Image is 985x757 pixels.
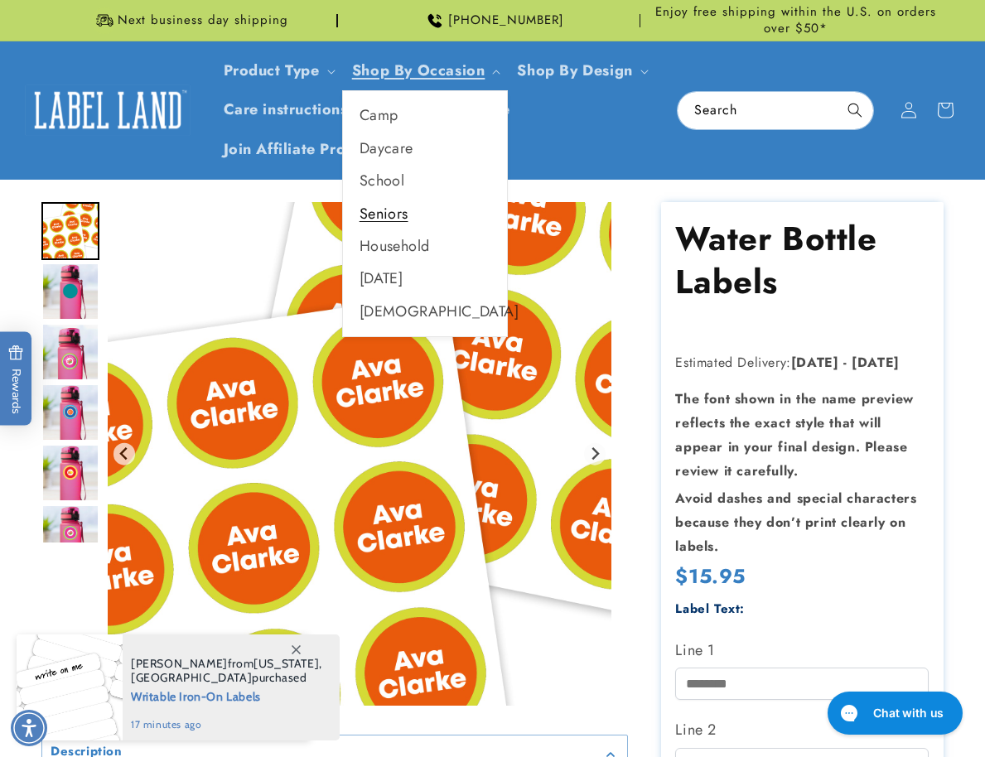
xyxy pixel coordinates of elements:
label: Line 2 [675,716,929,743]
img: Butterfly design medium round stick on name label applied to a reusable water bottle [41,504,99,562]
summary: Shop By Design [507,51,654,90]
span: [PERSON_NAME] [131,656,228,671]
span: Next business day shipping [118,12,288,29]
div: Go to slide 6 [41,504,99,562]
span: from , purchased [131,657,322,685]
a: School [343,165,507,197]
div: Go to slide 5 [41,444,99,502]
p: Estimated Delivery: [675,351,929,375]
strong: [DATE] [791,353,839,372]
span: Join Affiliate Program [224,140,384,159]
span: [US_STATE] [253,656,319,671]
span: Rewards [8,345,24,414]
button: Go to last slide [113,443,136,465]
a: Seniors [343,198,507,230]
img: Label Land [25,84,191,136]
div: Go to slide 4 [41,383,99,441]
img: White design medium round stick on name label applied to a reusable water bottle [41,263,99,321]
a: [DEMOGRAPHIC_DATA] [343,296,507,328]
a: Product Type [224,60,320,81]
img: Basketball design medium round stick on name label applied to a reusable water bottle [41,383,99,441]
a: Label Land [19,78,197,142]
a: Care instructions [214,90,358,129]
span: $15.95 [675,562,746,591]
a: Daycare [343,133,507,165]
span: Enjoy free shipping within the U.S. on orders over $50* [647,4,944,36]
span: [PHONE_NUMBER] [448,12,564,29]
a: Household [343,230,507,263]
span: [GEOGRAPHIC_DATA] [131,670,252,685]
img: Water Bottle Labels - Label Land [41,202,99,260]
img: Water Bottle Labels - Label Land [108,202,611,706]
iframe: Gorgias live chat messenger [819,686,968,740]
strong: Avoid dashes and special characters because they don’t print clearly on labels. [675,489,916,556]
img: Bee design medium round stick on name label applied to a reusable water bottle [41,444,99,502]
span: Writable Iron-On Labels [131,685,322,706]
summary: Shop By Occasion [342,51,508,90]
div: Accessibility Menu [11,710,47,746]
strong: [DATE] [852,353,900,372]
strong: - [843,353,847,372]
label: Label Text: [675,600,745,618]
h1: Water Bottle Labels [675,217,929,303]
img: Water Bottle Labels - Label Land [41,323,99,381]
div: Go to slide 2 [41,263,99,321]
a: Camp [343,99,507,132]
div: Go to slide 3 [41,323,99,381]
strong: The font shown in the name preview reflects the exact style that will appear in your final design... [675,389,913,480]
a: Shop By Design [517,60,632,81]
div: Go to slide 1 [41,202,99,260]
button: Next slide [584,443,606,465]
a: [DATE] [343,263,507,295]
a: Join Affiliate Program [214,130,394,169]
summary: Product Type [214,51,342,90]
span: Care instructions [224,100,348,119]
button: Search [837,92,873,128]
label: Line 1 [675,637,929,663]
span: 17 minutes ago [131,717,322,732]
span: Shop By Occasion [352,61,485,80]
